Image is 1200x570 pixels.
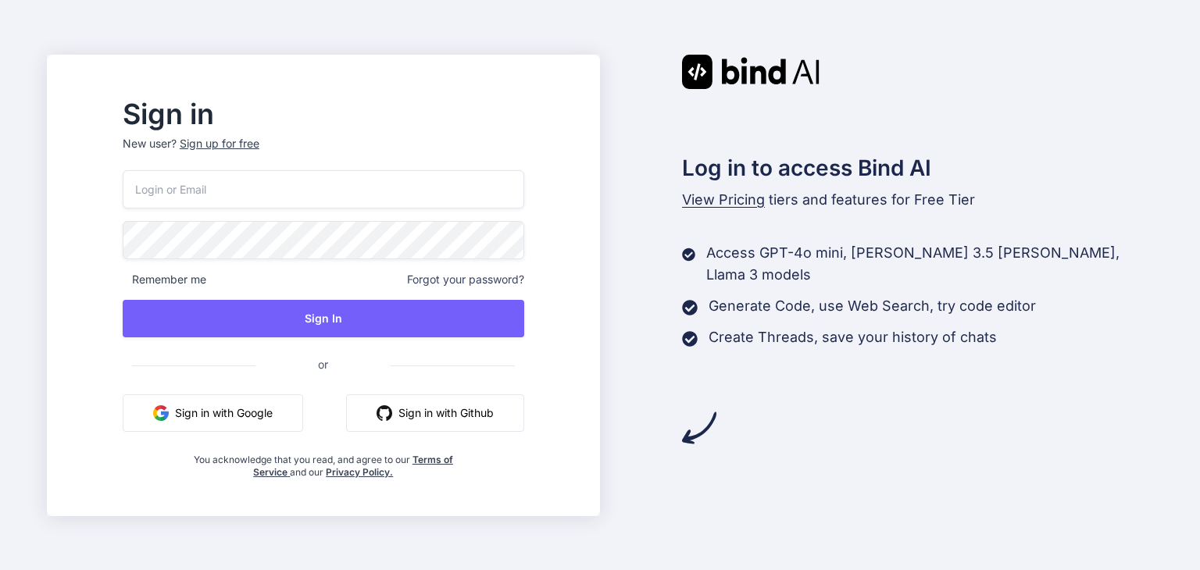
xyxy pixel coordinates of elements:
h2: Log in to access Bind AI [682,151,1154,184]
p: Create Threads, save your history of chats [709,326,997,348]
h2: Sign in [123,102,524,126]
button: Sign In [123,300,524,337]
button: Sign in with Github [346,394,524,432]
p: New user? [123,136,524,170]
a: Privacy Policy. [326,466,393,478]
p: Generate Code, use Web Search, try code editor [709,295,1036,317]
a: Terms of Service [253,454,453,478]
p: tiers and features for Free Tier [682,189,1154,211]
div: Sign up for free [180,136,259,151]
span: Remember me [123,272,206,287]
img: github [377,405,392,421]
span: or [255,345,391,383]
img: arrow [682,411,716,445]
input: Login or Email [123,170,524,208]
img: google [153,405,169,421]
p: Access GPT-4o mini, [PERSON_NAME] 3.5 [PERSON_NAME], Llama 3 models [706,242,1153,286]
div: You acknowledge that you read, and agree to our and our [189,444,457,479]
img: Bind AI logo [682,55,820,89]
button: Sign in with Google [123,394,303,432]
span: View Pricing [682,191,765,208]
span: Forgot your password? [407,272,524,287]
